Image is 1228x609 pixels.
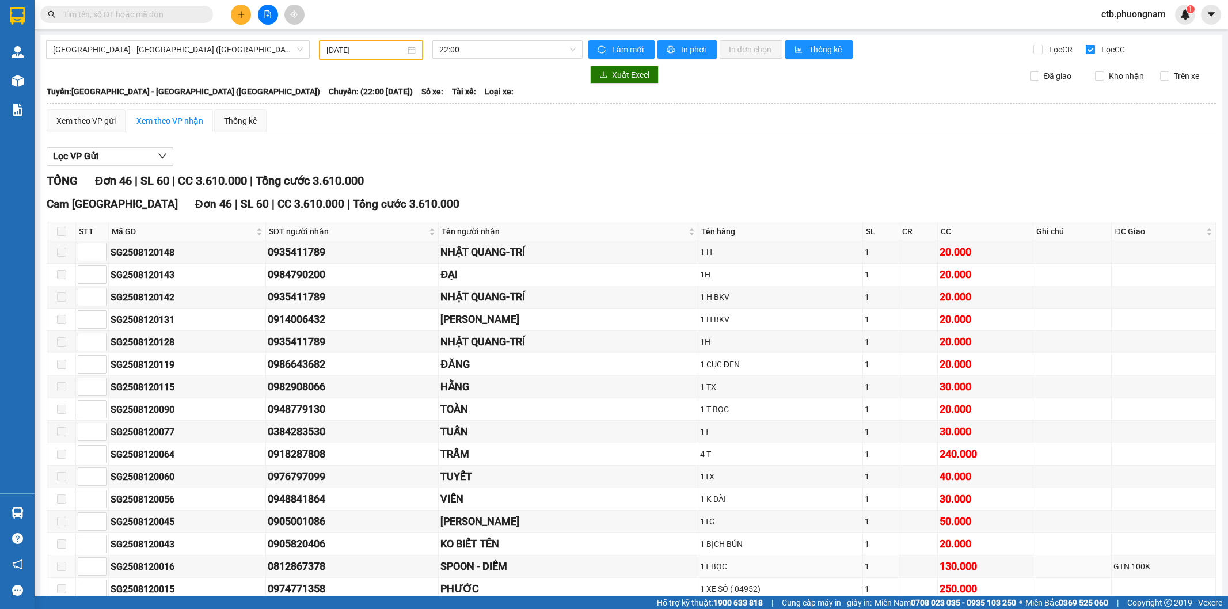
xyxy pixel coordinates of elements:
[266,264,439,286] td: 0984790200
[241,197,269,211] span: SL 60
[865,313,896,326] div: 1
[785,40,853,59] button: bar-chartThống kê
[940,244,1031,260] div: 20.000
[1188,5,1192,13] span: 1
[111,515,264,529] div: SG2508120045
[440,558,696,574] div: SPOON - DIỄM
[109,286,266,309] td: SG2508120142
[12,507,24,519] img: warehouse-icon
[771,596,773,609] span: |
[268,581,437,597] div: 0974771358
[940,334,1031,350] div: 20.000
[109,309,266,331] td: SG2508120131
[439,488,698,511] td: VIỄN
[940,289,1031,305] div: 20.000
[899,222,938,241] th: CR
[269,225,427,238] span: SĐT người nhận
[588,40,655,59] button: syncLàm mới
[140,174,169,188] span: SL 60
[439,376,698,398] td: HẰNG
[266,578,439,600] td: 0974771358
[268,536,437,552] div: 0905820406
[439,398,698,421] td: TOÀN
[111,313,264,327] div: SG2508120131
[698,222,864,241] th: Tên hàng
[12,104,24,116] img: solution-icon
[1117,596,1119,609] span: |
[439,578,698,600] td: PHƯỚC
[109,578,266,600] td: SG2508120015
[268,446,437,462] div: 0918287808
[53,149,98,163] span: Lọc VP Gửi
[266,555,439,578] td: 0812867378
[272,197,275,211] span: |
[865,425,896,438] div: 1
[10,7,25,25] img: logo-vxr
[590,66,659,84] button: downloadXuất Excel
[111,447,264,462] div: SG2508120064
[268,311,437,328] div: 0914006432
[940,311,1031,328] div: 20.000
[268,491,437,507] div: 0948841864
[440,513,696,530] div: [PERSON_NAME]
[268,379,437,395] div: 0982908066
[109,555,266,578] td: SG2508120016
[266,376,439,398] td: 0982908066
[440,581,696,597] div: PHƯỚC
[266,241,439,264] td: 0935411789
[940,513,1031,530] div: 50.000
[612,68,649,81] span: Xuất Excel
[266,443,439,466] td: 0918287808
[109,376,266,398] td: SG2508120115
[268,558,437,574] div: 0812867378
[865,380,896,393] div: 1
[940,491,1031,507] div: 30.000
[440,244,696,260] div: NHẬT QUANG-TRÍ
[290,10,298,18] span: aim
[111,425,264,439] div: SG2508120077
[266,331,439,353] td: 0935411789
[865,515,896,528] div: 1
[809,43,843,56] span: Thống kê
[231,5,251,25] button: plus
[266,488,439,511] td: 0948841864
[268,289,437,305] div: 0935411789
[865,560,896,573] div: 1
[158,151,167,161] span: down
[266,421,439,443] td: 0384283530
[111,582,264,596] div: SG2508120015
[700,403,861,416] div: 1 T BỌC
[940,536,1031,552] div: 20.000
[111,470,264,484] div: SG2508120060
[439,443,698,466] td: TRẦM
[76,222,109,241] th: STT
[700,560,861,573] div: 1T BỌC
[47,147,173,166] button: Lọc VP Gửi
[439,309,698,331] td: SƠN VŨ
[657,596,763,609] span: Hỗ trợ kỹ thuật:
[47,197,178,211] span: Cam [GEOGRAPHIC_DATA]
[440,424,696,440] div: TUẤN
[63,8,199,21] input: Tìm tên, số ĐT hoặc mã đơn
[452,85,476,98] span: Tài xế:
[111,492,264,507] div: SG2508120056
[863,222,899,241] th: SL
[865,246,896,258] div: 1
[865,403,896,416] div: 1
[250,174,253,188] span: |
[109,398,266,421] td: SG2508120090
[264,10,272,18] span: file-add
[268,267,437,283] div: 0984790200
[266,286,439,309] td: 0935411789
[347,197,350,211] span: |
[940,267,1031,283] div: 20.000
[485,85,514,98] span: Loại xe:
[109,511,266,533] td: SG2508120045
[111,402,264,417] div: SG2508120090
[440,536,696,552] div: KO BIẾT TÊN
[1201,5,1221,25] button: caret-down
[598,45,607,55] span: sync
[12,533,23,544] span: question-circle
[266,353,439,376] td: 0986643682
[258,5,278,25] button: file-add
